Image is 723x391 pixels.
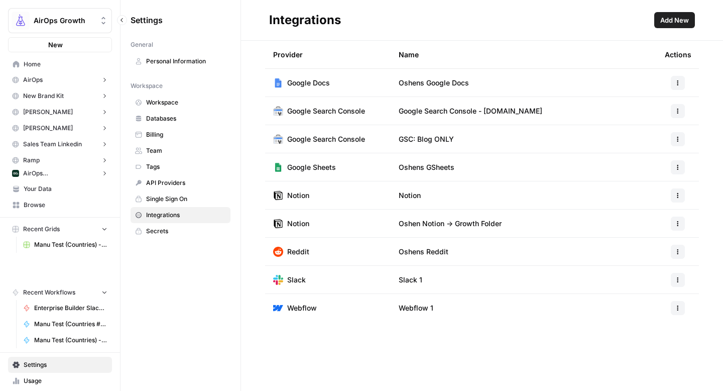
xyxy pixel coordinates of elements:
[131,159,230,175] a: Tags
[8,166,112,181] button: AirOps ([GEOGRAPHIC_DATA])
[399,78,469,88] span: Oshens Google Docs
[273,275,283,285] img: Slack
[399,247,448,257] span: Oshens Reddit
[19,332,112,348] a: Manu Test (Countries) - Grid
[131,81,163,90] span: Workspace
[287,162,336,172] span: Google Sheets
[8,121,112,136] button: [PERSON_NAME]
[287,247,309,257] span: Reddit
[273,190,283,201] img: Notion
[12,12,30,30] img: AirOps Growth Logo
[19,300,112,316] a: Enterprise Builder Slack Message
[8,181,112,197] a: Your Data
[131,143,230,159] a: Team
[287,190,309,201] span: Notion
[399,41,649,68] div: Name
[287,303,317,313] span: Webflow
[273,247,283,257] img: Reddit
[24,376,107,385] span: Usage
[34,304,107,313] span: Enterprise Builder Slack Message
[131,53,230,69] a: Personal Information
[146,211,226,220] span: Integrations
[287,219,309,229] span: Notion
[654,12,695,28] button: Add New
[8,357,112,373] a: Settings
[146,98,226,107] span: Workspace
[269,12,341,28] div: Integrations
[23,91,64,101] span: New Brand Kit
[665,41,691,68] div: Actions
[8,285,112,300] button: Recent Workflows
[8,137,112,152] button: Sales Team Linkedin
[273,162,283,172] img: Google Sheets
[8,222,112,237] button: Recent Grids
[8,153,112,168] button: Ramp
[34,320,107,329] span: Manu Test (Countries #2) - Grid
[24,360,107,369] span: Settings
[23,169,97,178] span: AirOps ([GEOGRAPHIC_DATA])
[8,105,112,120] button: [PERSON_NAME]
[131,94,230,111] a: Workspace
[131,111,230,127] a: Databases
[24,184,107,193] span: Your Data
[23,140,82,149] span: Sales Team Linkedin
[23,108,73,117] span: [PERSON_NAME]
[273,219,283,229] img: Notion
[273,78,283,88] img: Google Docs
[146,114,226,123] span: Databases
[146,146,226,155] span: Team
[273,106,283,116] img: Google Search Console
[131,14,163,26] span: Settings
[399,190,421,201] span: Notion
[146,178,226,187] span: API Providers
[131,175,230,191] a: API Providers
[23,156,40,165] span: Ramp
[131,127,230,143] a: Billing
[8,37,112,52] button: New
[146,194,226,204] span: Single Sign On
[273,41,303,68] div: Provider
[660,15,689,25] span: Add New
[12,170,19,177] img: yjux4x3lwinlft1ym4yif8lrli78
[48,40,63,50] span: New
[23,225,60,234] span: Recent Grids
[146,162,226,171] span: Tags
[23,124,73,133] span: [PERSON_NAME]
[23,288,75,297] span: Recent Workflows
[287,78,330,88] span: Google Docs
[131,191,230,207] a: Single Sign On
[399,134,454,144] span: GSC: Blog ONLY
[8,88,112,104] button: New Brand Kit
[8,373,112,389] a: Usage
[399,106,542,116] span: Google Search Console - [DOMAIN_NAME]
[273,134,283,144] img: Google Search Console
[146,227,226,236] span: Secrets
[19,237,112,253] a: Manu Test (Countries) - Grid
[8,56,112,72] a: Home
[131,40,153,49] span: General
[131,223,230,239] a: Secrets
[34,336,107,345] span: Manu Test (Countries) - Grid
[8,197,112,213] a: Browse
[8,72,112,87] button: AirOps
[287,134,365,144] span: Google Search Console
[146,130,226,139] span: Billing
[399,275,422,285] span: Slack 1
[287,275,306,285] span: Slack
[19,316,112,332] a: Manu Test (Countries #2) - Grid
[34,16,94,26] span: AirOps Growth
[131,207,230,223] a: Integrations
[399,303,433,313] span: Webflow 1
[399,219,502,229] span: Oshen Notion -> Growth Folder
[24,201,107,210] span: Browse
[34,240,107,249] span: Manu Test (Countries) - Grid
[287,106,365,116] span: Google Search Console
[399,162,454,172] span: Oshens GSheets
[8,8,112,33] button: Workspace: AirOps Growth
[146,57,226,66] span: Personal Information
[23,75,43,84] span: AirOps
[24,60,107,69] span: Home
[273,303,283,313] img: Webflow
